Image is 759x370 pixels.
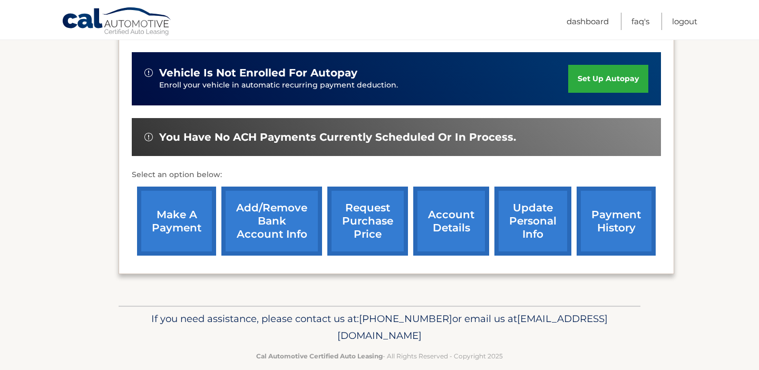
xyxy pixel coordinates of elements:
p: If you need assistance, please contact us at: or email us at [125,310,634,344]
img: alert-white.svg [144,133,153,141]
a: request purchase price [327,187,408,256]
a: Cal Automotive [62,7,172,37]
span: [PHONE_NUMBER] [359,313,452,325]
span: vehicle is not enrolled for autopay [159,66,357,80]
p: Select an option below: [132,169,661,181]
a: FAQ's [631,13,649,30]
a: make a payment [137,187,216,256]
strong: Cal Automotive Certified Auto Leasing [256,352,383,360]
a: account details [413,187,489,256]
p: - All Rights Reserved - Copyright 2025 [125,350,634,362]
p: Enroll your vehicle in automatic recurring payment deduction. [159,80,568,91]
a: update personal info [494,187,571,256]
span: You have no ACH payments currently scheduled or in process. [159,131,516,144]
a: set up autopay [568,65,648,93]
a: Logout [672,13,697,30]
a: payment history [577,187,656,256]
a: Dashboard [567,13,609,30]
img: alert-white.svg [144,69,153,77]
span: [EMAIL_ADDRESS][DOMAIN_NAME] [337,313,608,342]
a: Add/Remove bank account info [221,187,322,256]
